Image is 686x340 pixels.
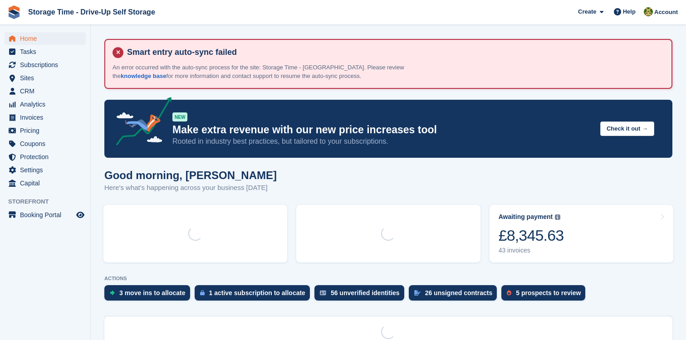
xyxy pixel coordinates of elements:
img: contract_signature_icon-13c848040528278c33f63329250d36e43548de30e8caae1d1a13099fd9432cc5.svg [414,290,421,296]
img: verify_identity-adf6edd0f0f0b5bbfe63781bf79b02c33cf7c696d77639b501bdc392416b5a36.svg [320,290,326,296]
span: Create [578,7,596,16]
span: Account [654,8,678,17]
span: Storefront [8,197,90,206]
span: Protection [20,151,74,163]
span: Home [20,32,74,45]
a: 26 unsigned contracts [409,285,502,305]
span: Analytics [20,98,74,111]
div: 56 unverified identities [331,289,400,296]
div: 26 unsigned contracts [425,289,493,296]
span: Booking Portal [20,209,74,221]
a: menu [5,72,86,84]
p: Make extra revenue with our new price increases tool [172,123,593,136]
img: stora-icon-8386f47178a22dfd0bd8f6a31ec36ba5ce8667c1dd55bd0f319d3a0aa187defe.svg [7,5,21,19]
a: menu [5,32,86,45]
img: prospect-51fa495bee0391a8d652442698ab0144808aea92771e9ea1ae160a38d050c398.svg [507,290,511,296]
button: Check it out → [600,121,654,136]
div: NEW [172,112,187,121]
div: 43 invoices [499,247,564,254]
p: ACTIONS [104,276,672,282]
span: Settings [20,164,74,176]
span: Tasks [20,45,74,58]
div: Awaiting payment [499,213,553,221]
span: CRM [20,85,74,97]
span: Help [623,7,636,16]
span: Subscriptions [20,58,74,71]
p: Here's what's happening across your business [DATE] [104,183,277,193]
a: Storage Time - Drive-Up Self Storage [24,5,159,19]
a: menu [5,58,86,71]
img: active_subscription_to_allocate_icon-d502201f5373d7db506a760aba3b589e785aa758c864c3986d89f69b8ff3... [200,290,205,296]
span: Capital [20,177,74,189]
h1: Good morning, [PERSON_NAME] [104,169,277,181]
img: icon-info-grey-7440780725fd019a000dd9b08b2336e03edf1995a4989e88bcd33f0948082b44.svg [555,214,560,220]
img: Zain Sarwar [644,7,653,16]
a: Awaiting payment £8,345.63 43 invoices [490,205,673,262]
div: 3 move ins to allocate [119,289,186,296]
a: menu [5,177,86,189]
a: 3 move ins to allocate [104,285,195,305]
a: menu [5,164,86,176]
a: menu [5,111,86,124]
span: Sites [20,72,74,84]
span: Invoices [20,111,74,124]
a: menu [5,45,86,58]
img: move_ins_to_allocate_icon-fdf77a2bb77ea45bf5b3d319d69a93e2d87916cf1d5bf7949dd705db3b84f3ca.svg [110,290,115,296]
a: menu [5,151,86,163]
h4: Smart entry auto-sync failed [123,47,664,58]
a: menu [5,137,86,150]
a: menu [5,209,86,221]
a: menu [5,98,86,111]
a: Preview store [75,209,86,220]
div: 5 prospects to review [516,289,581,296]
p: An error occurred with the auto-sync process for the site: Storage Time - [GEOGRAPHIC_DATA]. Plea... [113,63,430,81]
div: £8,345.63 [499,226,564,245]
a: 1 active subscription to allocate [195,285,314,305]
span: Coupons [20,137,74,150]
p: Rooted in industry best practices, but tailored to your subscriptions. [172,136,593,146]
img: price-adjustments-announcement-icon-8257ccfd72463d97f412b2fc003d46551f7dbcb40ab6d574587a9cd5c0d94... [108,97,172,149]
a: 5 prospects to review [501,285,590,305]
a: 56 unverified identities [314,285,409,305]
span: Pricing [20,124,74,137]
a: knowledge base [121,73,166,79]
a: menu [5,124,86,137]
div: 1 active subscription to allocate [209,289,305,296]
a: menu [5,85,86,97]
